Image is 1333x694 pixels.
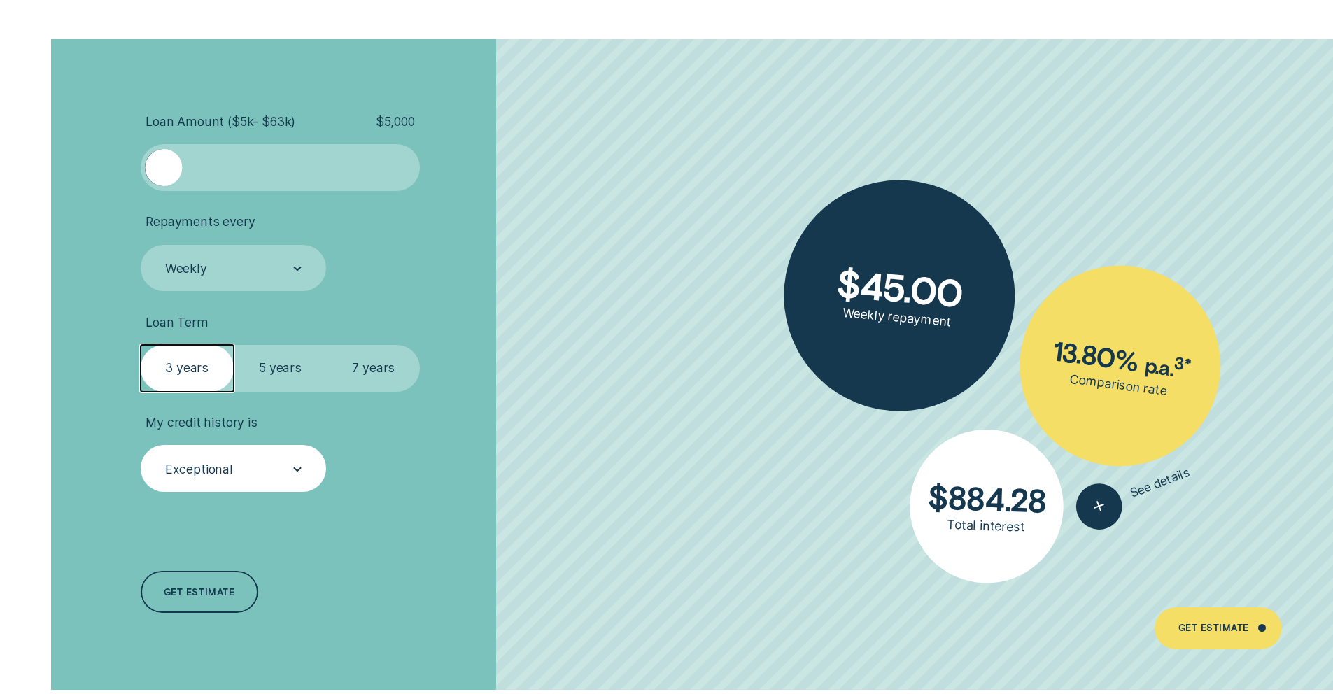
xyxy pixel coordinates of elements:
[141,571,258,613] a: Get estimate
[146,214,255,229] span: Repayments every
[1069,451,1197,536] button: See details
[146,415,257,430] span: My credit history is
[146,315,208,330] span: Loan Term
[327,345,420,392] label: 7 years
[234,345,327,392] label: 5 years
[146,114,295,129] span: Loan Amount ( $5k - $63k )
[165,261,207,276] div: Weekly
[141,345,234,392] label: 3 years
[165,462,233,477] div: Exceptional
[376,114,415,129] span: $ 5,000
[1155,607,1281,649] a: Get Estimate
[1128,465,1192,501] span: See details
